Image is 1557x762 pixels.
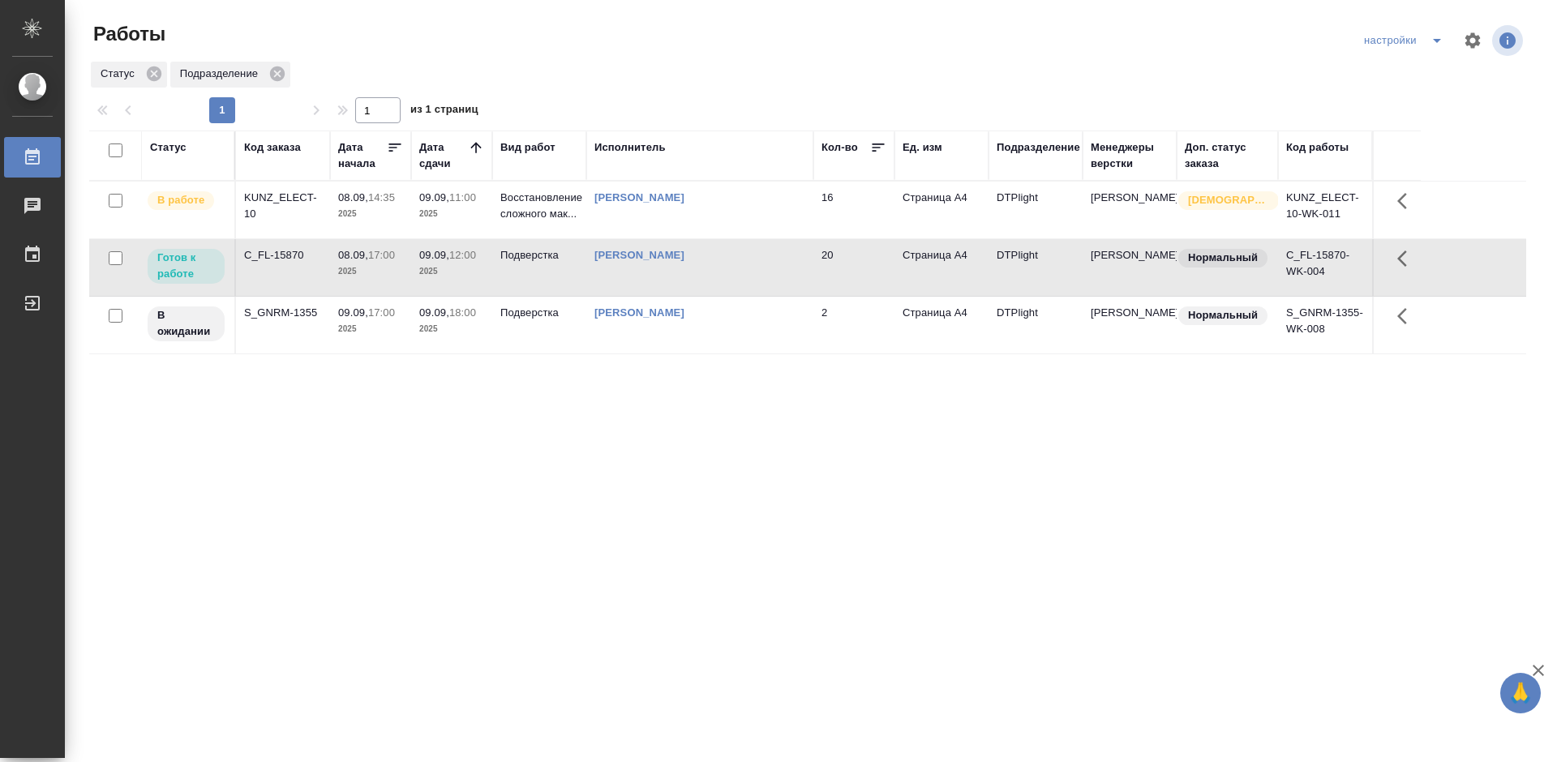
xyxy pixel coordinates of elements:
[449,191,476,203] p: 11:00
[989,239,1083,296] td: DTPlight
[170,62,290,88] div: Подразделение
[821,139,858,156] div: Кол-во
[180,66,264,82] p: Подразделение
[419,191,449,203] p: 09.09,
[1500,673,1541,713] button: 🙏
[1278,239,1372,296] td: C_FL-15870-WK-004
[146,190,226,212] div: Исполнитель выполняет работу
[1388,182,1426,220] button: Здесь прячутся важные кнопки
[1091,247,1169,263] p: [PERSON_NAME]
[91,62,167,88] div: Статус
[244,305,322,321] div: S_GNRM-1355
[1507,676,1534,710] span: 🙏
[1091,139,1169,172] div: Менеджеры верстки
[1453,21,1492,60] span: Настроить таблицу
[338,206,403,222] p: 2025
[813,297,894,353] td: 2
[1188,250,1258,266] p: Нормальный
[1492,25,1526,56] span: Посмотреть информацию
[594,306,684,319] a: [PERSON_NAME]
[146,305,226,343] div: Исполнитель назначен, приступать к работе пока рано
[338,191,368,203] p: 08.09,
[1388,239,1426,278] button: Здесь прячутся важные кнопки
[1091,305,1169,321] p: [PERSON_NAME]
[368,191,395,203] p: 14:35
[894,182,989,238] td: Страница А4
[1185,139,1270,172] div: Доп. статус заказа
[150,139,187,156] div: Статус
[813,239,894,296] td: 20
[338,321,403,337] p: 2025
[338,139,387,172] div: Дата начала
[997,139,1080,156] div: Подразделение
[903,139,942,156] div: Ед. изм
[989,182,1083,238] td: DTPlight
[419,249,449,261] p: 09.09,
[419,263,484,280] p: 2025
[1188,192,1269,208] p: [DEMOGRAPHIC_DATA]
[146,247,226,285] div: Исполнитель может приступить к работе
[449,249,476,261] p: 12:00
[894,239,989,296] td: Страница А4
[338,306,368,319] p: 09.09,
[368,306,395,319] p: 17:00
[594,191,684,203] a: [PERSON_NAME]
[500,139,555,156] div: Вид работ
[368,249,395,261] p: 17:00
[1286,139,1349,156] div: Код работы
[1091,190,1169,206] p: [PERSON_NAME]
[244,139,301,156] div: Код заказа
[449,306,476,319] p: 18:00
[410,100,478,123] span: из 1 страниц
[157,307,215,340] p: В ожидании
[157,192,204,208] p: В работе
[1188,307,1258,323] p: Нормальный
[894,297,989,353] td: Страница А4
[244,247,322,263] div: C_FL-15870
[419,139,468,172] div: Дата сдачи
[989,297,1083,353] td: DTPlight
[419,321,484,337] p: 2025
[157,250,215,282] p: Готов к работе
[338,263,403,280] p: 2025
[1360,28,1453,54] div: split button
[500,247,578,263] p: Подверстка
[101,66,140,82] p: Статус
[338,249,368,261] p: 08.09,
[594,249,684,261] a: [PERSON_NAME]
[244,190,322,222] div: KUNZ_ELECT-10
[594,139,666,156] div: Исполнитель
[419,306,449,319] p: 09.09,
[1278,297,1372,353] td: S_GNRM-1355-WK-008
[419,206,484,222] p: 2025
[1388,297,1426,336] button: Здесь прячутся важные кнопки
[89,21,165,47] span: Работы
[500,190,578,222] p: Восстановление сложного мак...
[1278,182,1372,238] td: KUNZ_ELECT-10-WK-011
[813,182,894,238] td: 16
[500,305,578,321] p: Подверстка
